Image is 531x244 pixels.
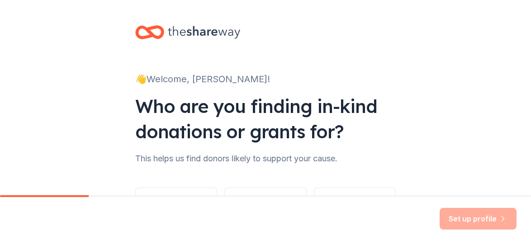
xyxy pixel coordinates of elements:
div: This helps us find donors likely to support your cause. [135,151,396,166]
button: Nonprofit [135,188,217,231]
button: Individual [314,188,396,231]
button: Other group [224,188,306,231]
div: Who are you finding in-kind donations or grants for? [135,94,396,144]
div: 👋 Welcome, [PERSON_NAME]! [135,72,396,86]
